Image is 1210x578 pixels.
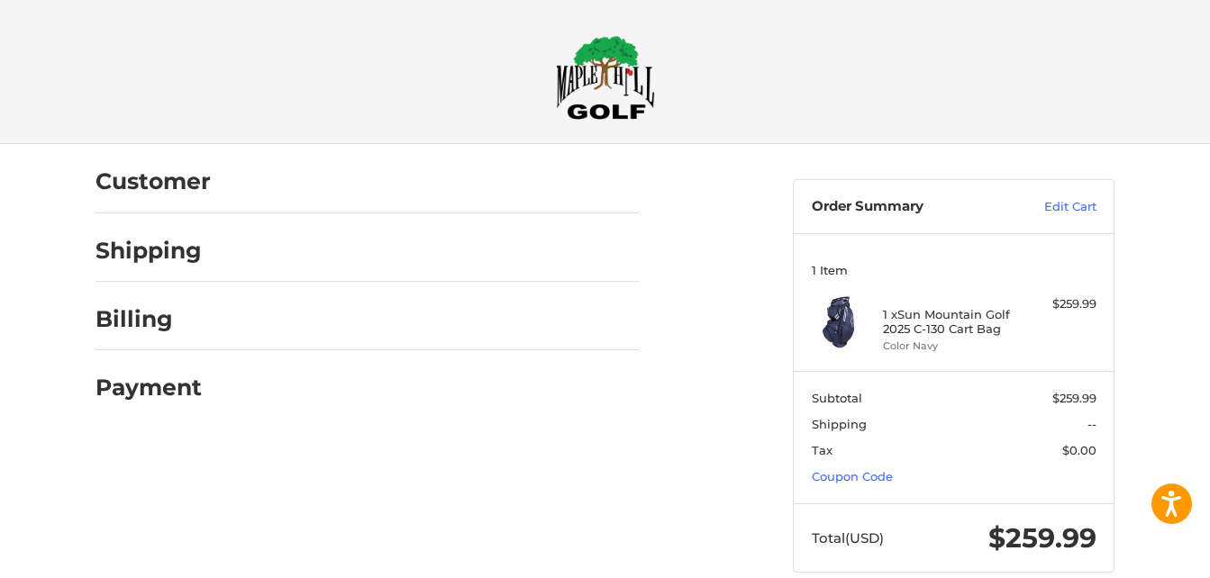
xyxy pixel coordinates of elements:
[812,529,884,546] span: Total (USD)
[96,305,201,333] h2: Billing
[812,417,867,431] span: Shipping
[812,469,893,483] a: Coupon Code
[988,521,1096,555] span: $259.99
[1087,417,1096,431] span: --
[1025,295,1096,313] div: $259.99
[18,501,214,560] iframe: Gorgias live chat messenger
[556,35,655,120] img: Maple Hill Golf
[1005,198,1096,216] a: Edit Cart
[96,374,202,402] h2: Payment
[883,339,1021,354] li: Color Navy
[812,391,862,405] span: Subtotal
[812,263,1096,277] h3: 1 Item
[96,167,211,195] h2: Customer
[96,237,202,265] h2: Shipping
[1062,443,1096,457] span: $0.00
[812,443,832,457] span: Tax
[883,307,1021,337] h4: 1 x Sun Mountain Golf 2025 C-130 Cart Bag
[1052,391,1096,405] span: $259.99
[812,198,1005,216] h3: Order Summary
